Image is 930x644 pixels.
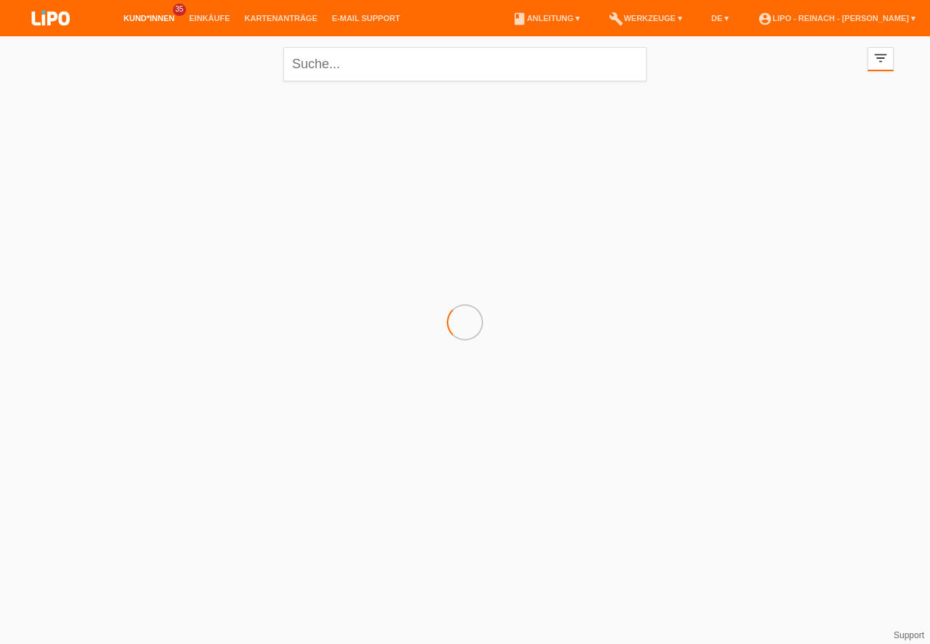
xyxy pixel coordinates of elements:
[704,14,736,23] a: DE ▾
[894,630,924,640] a: Support
[182,14,237,23] a: Einkäufe
[173,4,186,16] span: 35
[609,12,623,26] i: build
[15,30,87,41] a: LIPO pay
[873,50,889,66] i: filter_list
[512,12,527,26] i: book
[758,12,772,26] i: account_circle
[602,14,690,23] a: buildWerkzeuge ▾
[751,14,923,23] a: account_circleLIPO - Reinach - [PERSON_NAME] ▾
[325,14,408,23] a: E-Mail Support
[116,14,182,23] a: Kund*innen
[238,14,325,23] a: Kartenanträge
[505,14,587,23] a: bookAnleitung ▾
[283,47,647,81] input: Suche...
